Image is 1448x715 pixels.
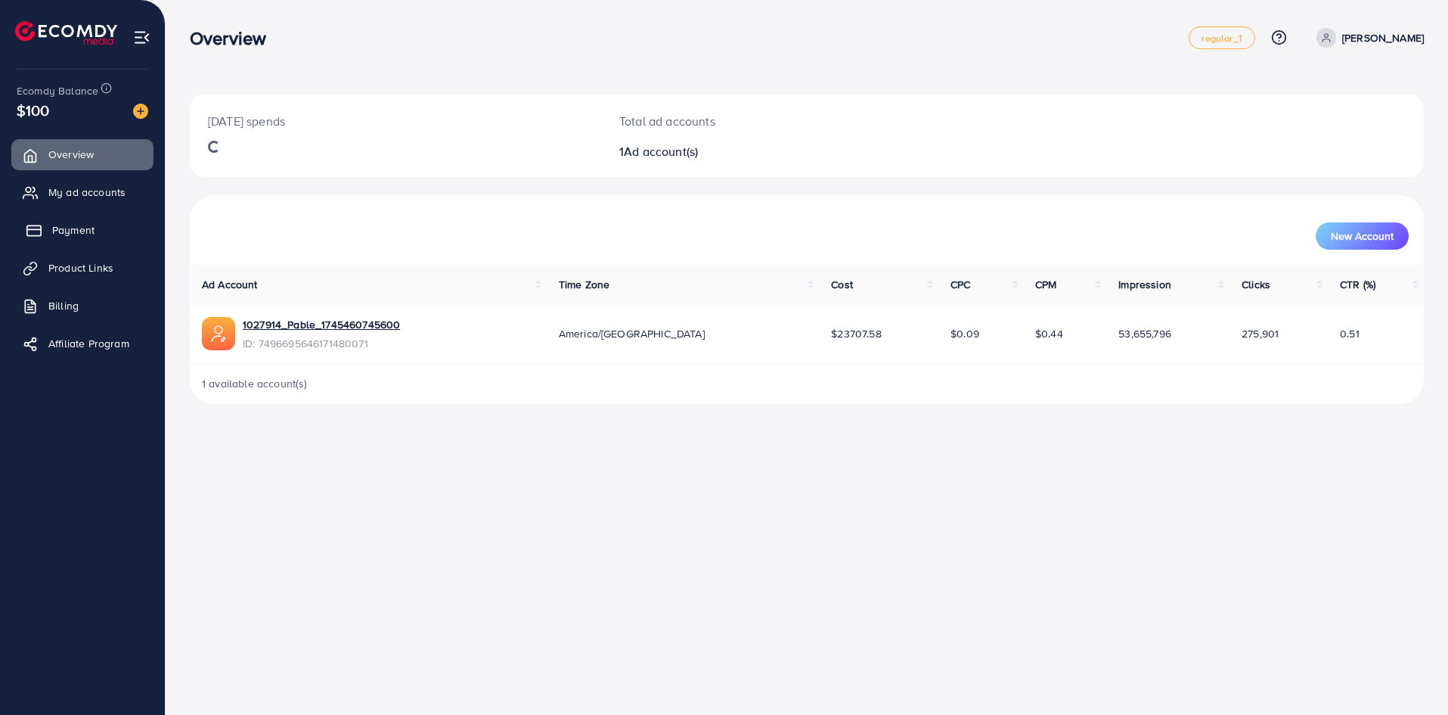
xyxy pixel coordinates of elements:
span: My ad accounts [48,185,126,200]
span: 1 available account(s) [202,376,308,391]
a: My ad accounts [11,177,153,207]
span: Ecomdy Balance [17,83,98,98]
img: menu [133,29,150,46]
span: CPC [950,277,970,292]
a: Product Links [11,253,153,283]
span: Cost [831,277,853,292]
span: America/[GEOGRAPHIC_DATA] [559,326,705,341]
span: regular_1 [1201,33,1242,43]
span: Time Zone [559,277,609,292]
span: 275,901 [1242,326,1279,341]
span: 53,655,796 [1118,326,1171,341]
span: $0.09 [950,326,979,341]
span: $100 [17,99,50,121]
span: Impression [1118,277,1171,292]
span: $23707.58 [831,326,881,341]
span: CPM [1035,277,1056,292]
span: Clicks [1242,277,1270,292]
img: ic-ads-acc.e4c84228.svg [202,317,235,350]
p: [PERSON_NAME] [1342,29,1424,47]
span: New Account [1331,231,1394,241]
iframe: Chat [1384,647,1437,704]
span: Payment [52,222,95,238]
span: 0.51 [1340,326,1360,341]
a: 1027914_Pable_1745460745600 [243,317,400,332]
span: Overview [48,147,94,162]
a: Billing [11,291,153,321]
span: ID: 7496695646171480071 [243,336,400,351]
span: Ad Account [202,277,258,292]
a: Overview [11,139,153,169]
p: Total ad accounts [619,112,891,130]
span: $0.44 [1035,326,1063,341]
a: Payment [11,215,153,245]
button: New Account [1316,222,1409,250]
a: [PERSON_NAME] [1310,28,1424,48]
a: Affiliate Program [11,328,153,359]
span: CTR (%) [1340,277,1375,292]
h2: 1 [619,145,891,159]
span: Affiliate Program [48,336,129,351]
span: Ad account(s) [624,143,698,160]
a: regular_1 [1189,26,1254,49]
img: image [133,104,148,119]
span: Billing [48,298,79,313]
img: logo [15,21,117,45]
span: Product Links [48,260,113,275]
p: [DATE] spends [208,112,583,130]
h3: Overview [190,27,278,49]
